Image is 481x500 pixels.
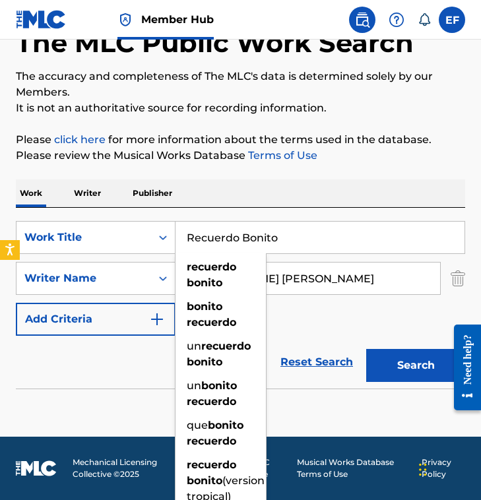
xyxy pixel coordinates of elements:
form: Search Form [16,221,465,389]
div: User Menu [439,7,465,33]
img: help [389,12,404,28]
strong: recuerdo [201,340,251,352]
div: Writer Name [24,270,143,286]
button: Add Criteria [16,303,176,336]
span: Member Hub [141,12,214,27]
img: Delete Criterion [451,262,465,295]
span: que [187,419,208,431]
img: 9d2ae6d4665cec9f34b9.svg [149,311,165,327]
span: un [187,379,201,392]
a: click here [54,133,106,146]
p: Publisher [129,179,176,207]
button: Search [366,349,465,382]
img: MLC Logo [16,10,67,29]
p: Please for more information about the terms used in the database. [16,132,465,148]
strong: bonito [187,300,222,313]
span: un [187,340,201,352]
p: It is not an authoritative source for recording information. [16,100,465,116]
strong: recuerdo [187,261,236,273]
div: Notifications [418,13,431,26]
p: The accuracy and completeness of The MLC's data is determined solely by our Members. [16,69,465,100]
a: Reset Search [274,348,360,377]
img: search [354,12,370,28]
div: Help [383,7,410,33]
p: Please review the Musical Works Database [16,148,465,164]
strong: bonito [208,419,243,431]
a: Musical Works Database Terms of Use [297,456,414,480]
img: Top Rightsholder [117,12,133,28]
div: Work Title [24,230,143,245]
div: Drag [419,450,427,489]
iframe: Resource Center [444,315,481,421]
strong: recuerdo [187,395,236,408]
span: Mechanical Licensing Collective © 2025 [73,456,183,480]
strong: recuerdo [187,458,236,471]
img: logo [16,460,57,476]
h1: The MLC Public Work Search [16,26,414,59]
a: Public Search [349,7,375,33]
p: Work [16,179,46,207]
strong: bonito [201,379,237,392]
strong: bonito [187,474,222,487]
strong: bonito [187,356,222,368]
a: Terms of Use [245,149,317,162]
strong: recuerdo [187,435,236,447]
strong: recuerdo [187,316,236,328]
iframe: Chat Widget [415,437,481,500]
p: Writer [70,179,105,207]
strong: bonito [187,276,222,289]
